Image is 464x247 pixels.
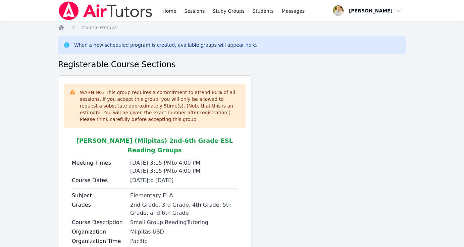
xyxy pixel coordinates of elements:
[72,159,126,167] label: Meeting Times
[130,167,238,175] div: [DATE] 3:15 PM to 4:00 PM
[74,42,258,48] div: When a new scheduled program is created, available groups will appear here.
[76,137,233,154] span: [PERSON_NAME] (Milpitas) 2nd-6th Grade ESL Reading Groups
[130,192,238,200] div: Elementary ELA
[58,24,406,31] nav: Breadcrumb
[82,24,117,31] a: Course Groups
[58,1,153,20] img: Air Tutors
[72,201,126,209] label: Grades
[58,59,406,70] h2: Registerable Course Sections
[130,159,238,167] div: [DATE] 3:15 PM to 4:00 PM
[130,228,238,236] div: Milpitas USD
[72,176,126,184] label: Course Dates
[72,228,126,236] label: Organization
[80,89,240,123] div: WARNING: This group requires a commitment to attend 80 % of all sessions. If you accept this grou...
[82,25,117,30] span: Course Groups
[130,176,238,184] div: [DATE] to [DATE]
[130,237,238,245] div: Pacific
[130,201,238,217] div: 2nd Grade, 3rd Grade, 4th Grade, 5th Grade, and 6th Grade
[282,8,305,14] span: Messages
[72,218,126,227] label: Course Description
[130,218,238,227] div: Small Group ReadingTutoring
[72,192,126,200] label: Subject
